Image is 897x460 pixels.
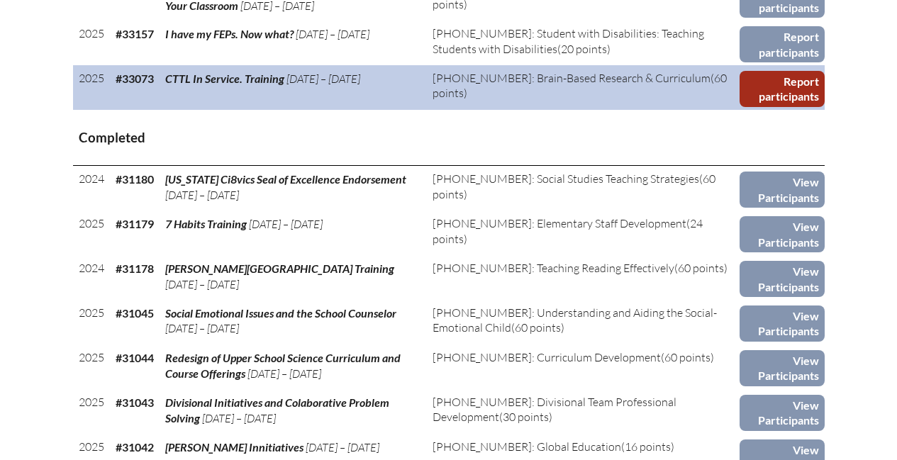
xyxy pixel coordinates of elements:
span: CTTL In Service. Training [165,72,284,85]
span: 7 Habits Training [165,217,247,230]
span: [PHONE_NUMBER]: Curriculum Development [433,350,661,364]
b: #31042 [116,440,154,454]
span: [PHONE_NUMBER]: Elementary Staff Development [433,216,686,230]
span: [DATE] – [DATE] [202,411,276,425]
a: View Participants [740,305,824,342]
span: [PHONE_NUMBER]: Global Education [433,439,621,454]
span: [PHONE_NUMBER]: Teaching Reading Effectively [433,261,674,275]
span: [DATE] – [DATE] [247,366,321,381]
td: 2025 [73,65,110,110]
span: [DATE] – [DATE] [165,277,239,291]
b: #31045 [116,306,154,320]
span: [DATE] – [DATE] [296,27,369,41]
td: (30 points) [427,389,740,434]
span: [DATE] – [DATE] [165,321,239,335]
td: 2025 [73,211,110,255]
td: (24 points) [427,211,740,255]
td: (60 points) [427,300,740,344]
span: Divisional Initiatives and Colaborative Problem Solving [165,396,389,425]
td: (60 points) [427,255,740,300]
td: (60 points) [427,65,740,110]
a: View Participants [740,172,824,208]
span: [PHONE_NUMBER]: Understanding and Aiding the Social-Emotional Child [433,305,717,335]
td: 2024 [73,255,110,300]
span: [PERSON_NAME][GEOGRAPHIC_DATA] Training [165,262,394,275]
span: [US_STATE] Ci8vics Seal of Excellence Endorsement [165,172,406,186]
a: View Participants [740,261,824,297]
span: [PHONE_NUMBER]: Social Studies Teaching Strategies [433,172,699,186]
td: (60 points) [427,344,740,389]
span: [DATE] – [DATE] [165,188,239,202]
span: [PHONE_NUMBER]: Student with Disabilities: Teaching Students with Disabilities [433,26,704,55]
span: I have my FEPs. Now what? [165,27,294,40]
td: (20 points) [427,21,740,65]
td: 2025 [73,21,110,65]
span: [PHONE_NUMBER]: Divisional Team Professional Development [433,395,676,424]
b: #33073 [116,72,154,85]
h3: Completed [79,129,819,147]
span: Social Emotional Issues and the School Counselor [165,306,396,320]
a: Report participants [740,71,824,107]
td: 2025 [73,389,110,434]
b: #31043 [116,396,154,409]
span: [DATE] – [DATE] [306,440,379,454]
b: #33157 [116,27,154,40]
td: (60 points) [427,166,740,211]
b: #31178 [116,262,154,275]
td: 2025 [73,300,110,344]
td: 2024 [73,166,110,211]
span: [DATE] – [DATE] [286,72,360,86]
a: View Participants [740,350,824,386]
td: 2025 [73,344,110,389]
b: #31179 [116,217,154,230]
a: View Participants [740,395,824,431]
span: [PERSON_NAME] Innitiatives [165,440,303,454]
b: #31044 [116,351,154,364]
a: View Participants [740,216,824,252]
span: Redesign of Upper School Science Curriculum and Course Offerings [165,351,401,380]
b: #31180 [116,172,154,186]
span: [DATE] – [DATE] [249,217,323,231]
span: [PHONE_NUMBER]: Brain-Based Research & Curriculum [433,71,711,85]
a: Report participants [740,26,824,62]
